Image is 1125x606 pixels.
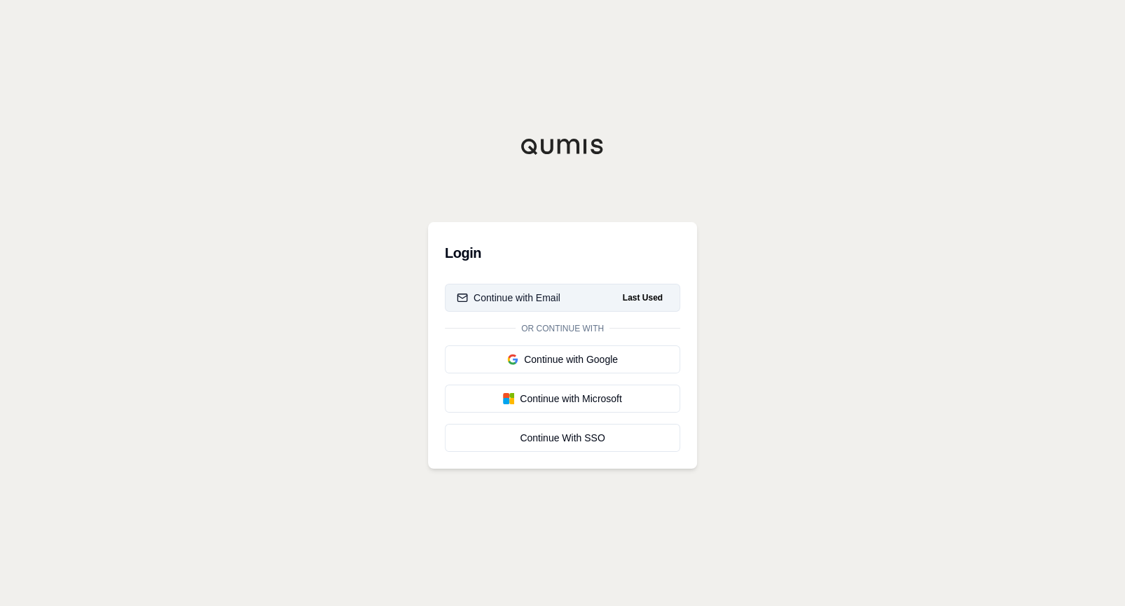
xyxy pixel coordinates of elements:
div: Continue with Microsoft [457,392,668,406]
h3: Login [445,239,680,267]
a: Continue With SSO [445,424,680,452]
button: Continue with EmailLast Used [445,284,680,312]
div: Continue with Email [457,291,560,305]
img: Qumis [520,138,605,155]
button: Continue with Microsoft [445,385,680,413]
span: Last Used [617,289,668,306]
div: Continue with Google [457,352,668,366]
button: Continue with Google [445,345,680,373]
div: Continue With SSO [457,431,668,445]
span: Or continue with [516,323,609,334]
